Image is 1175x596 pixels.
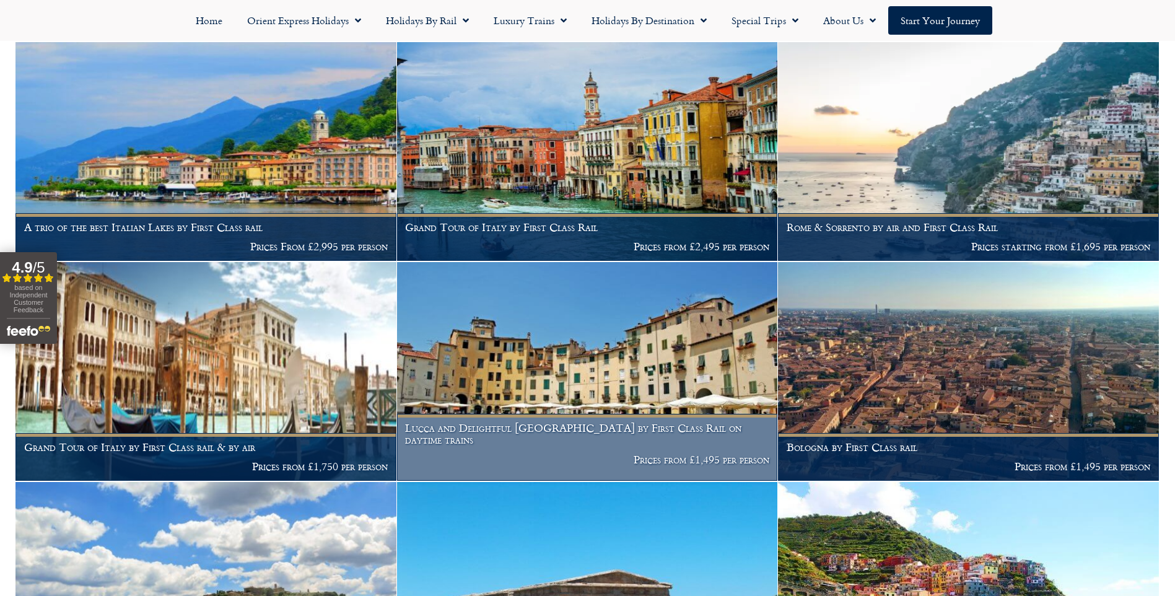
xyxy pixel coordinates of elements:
[24,221,388,234] h1: A trio of the best Italian Lakes by First Class rail
[787,460,1151,473] p: Prices from £1,495 per person
[183,6,235,35] a: Home
[811,6,888,35] a: About Us
[778,42,1160,261] a: Rome & Sorrento by air and First Class Rail Prices starting from £1,695 per person
[719,6,811,35] a: Special Trips
[15,42,397,261] a: A trio of the best Italian Lakes by First Class rail Prices From £2,995 per person
[778,262,1160,481] a: Bologna by First Class rail Prices from £1,495 per person
[405,422,769,446] h1: Lucca and Delightful [GEOGRAPHIC_DATA] by First Class Rail on daytime trains
[888,6,992,35] a: Start your Journey
[787,441,1151,454] h1: Bologna by First Class rail
[24,240,388,253] p: Prices From £2,995 per person
[15,262,396,481] img: Thinking of a rail holiday to Venice
[405,221,769,234] h1: Grand Tour of Italy by First Class Rail
[24,460,388,473] p: Prices from £1,750 per person
[397,42,779,261] a: Grand Tour of Italy by First Class Rail Prices from £2,495 per person
[787,240,1151,253] p: Prices starting from £1,695 per person
[24,441,388,454] h1: Grand Tour of Italy by First Class rail & by air
[235,6,373,35] a: Orient Express Holidays
[405,454,769,466] p: Prices from £1,495 per person
[397,262,779,481] a: Lucca and Delightful [GEOGRAPHIC_DATA] by First Class Rail on daytime trains Prices from £1,495 p...
[579,6,719,35] a: Holidays by Destination
[405,240,769,253] p: Prices from £2,495 per person
[373,6,481,35] a: Holidays by Rail
[6,6,1169,35] nav: Menu
[481,6,579,35] a: Luxury Trains
[787,221,1151,234] h1: Rome & Sorrento by air and First Class Rail
[15,262,397,481] a: Grand Tour of Italy by First Class rail & by air Prices from £1,750 per person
